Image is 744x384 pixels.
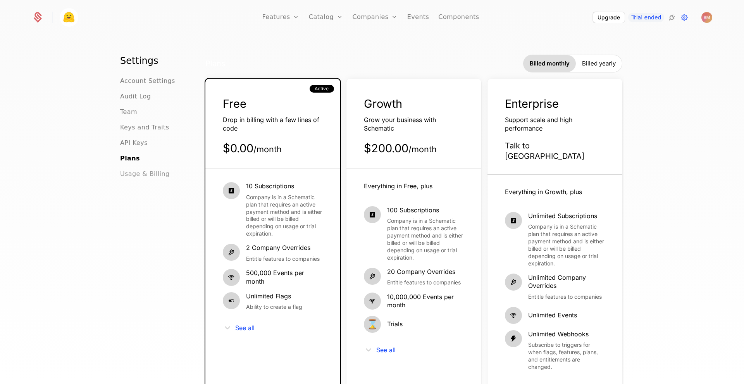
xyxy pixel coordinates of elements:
[364,316,381,333] span: ⌛
[582,60,616,67] span: Billed yearly
[253,144,282,154] sub: / month
[223,182,240,199] i: cashapp
[528,293,605,301] span: Entitle features to companies
[530,60,570,67] span: Billed monthly
[223,269,240,286] i: signal
[376,347,396,353] span: See all
[387,293,464,310] span: 10,000,000 Events per month
[528,212,605,220] span: Unlimited Subscriptions
[223,244,240,261] i: hammer
[680,13,689,22] a: Settings
[505,116,572,132] span: Support scale and high performance
[223,141,282,155] span: $0.00
[364,268,381,285] i: hammer
[120,107,137,117] a: Team
[528,274,605,290] span: Unlimited Company Overrides
[223,97,246,110] span: Free
[364,116,436,132] span: Grow your business with Schematic
[667,13,677,22] a: Integrations
[60,8,78,27] img: Little Aunt
[246,292,302,301] span: Unlimited Flags
[120,138,148,148] a: API Keys
[223,116,319,132] span: Drop in billing with a few lines of code
[528,223,605,267] span: Company is in a Schematic plan that requires an active payment method and is either billed or wil...
[528,341,605,371] span: Subscribe to triggers for when flags, features, plans, and entitlements are changed.
[387,217,464,261] span: Company is in a Schematic plan that requires an active payment method and is either billed or wil...
[120,55,185,67] h1: Settings
[120,123,169,132] a: Keys and Traits
[505,274,522,291] i: hammer
[505,141,584,161] span: Talk to [GEOGRAPHIC_DATA]
[505,330,522,347] i: thunder
[205,59,226,69] span: Plans
[364,97,402,110] span: Growth
[223,292,240,309] i: boolean-on
[120,76,175,86] a: Account Settings
[505,188,582,196] span: Everything in Growth, plus
[246,182,323,191] span: 10 Subscriptions
[246,244,320,252] span: 2 Company Overrides
[701,12,712,23] img: Beom Mee
[120,92,151,101] a: Audit Log
[120,154,140,163] a: Plans
[505,212,522,229] i: cashapp
[364,293,381,310] i: signal
[235,325,255,331] span: See all
[628,13,664,22] a: Trial ended
[701,12,712,23] button: Open user button
[505,307,522,324] i: signal
[246,269,323,286] span: 500,000 Events per month
[223,323,232,332] i: chevron-down
[120,55,185,179] nav: Main
[246,194,323,238] span: Company is in a Schematic plan that requires an active payment method and is either billed or wil...
[387,279,461,286] span: Entitle features to companies
[364,345,373,355] i: chevron-down
[364,206,381,223] i: cashapp
[120,169,170,179] a: Usage & Billing
[387,320,403,329] span: Trials
[593,12,625,23] button: Upgrade
[387,206,464,215] span: 100 Subscriptions
[364,182,432,190] span: Everything in Free, plus
[246,255,320,263] span: Entitle features to companies
[387,268,461,276] span: 20 Company Overrides
[246,303,302,311] span: Ability to create a flag
[528,330,605,339] span: Unlimited Webhooks
[364,141,437,155] span: $200.00
[528,311,577,320] span: Unlimited Events
[408,144,437,154] sub: / month
[505,97,559,110] span: Enterprise
[315,86,329,92] span: Active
